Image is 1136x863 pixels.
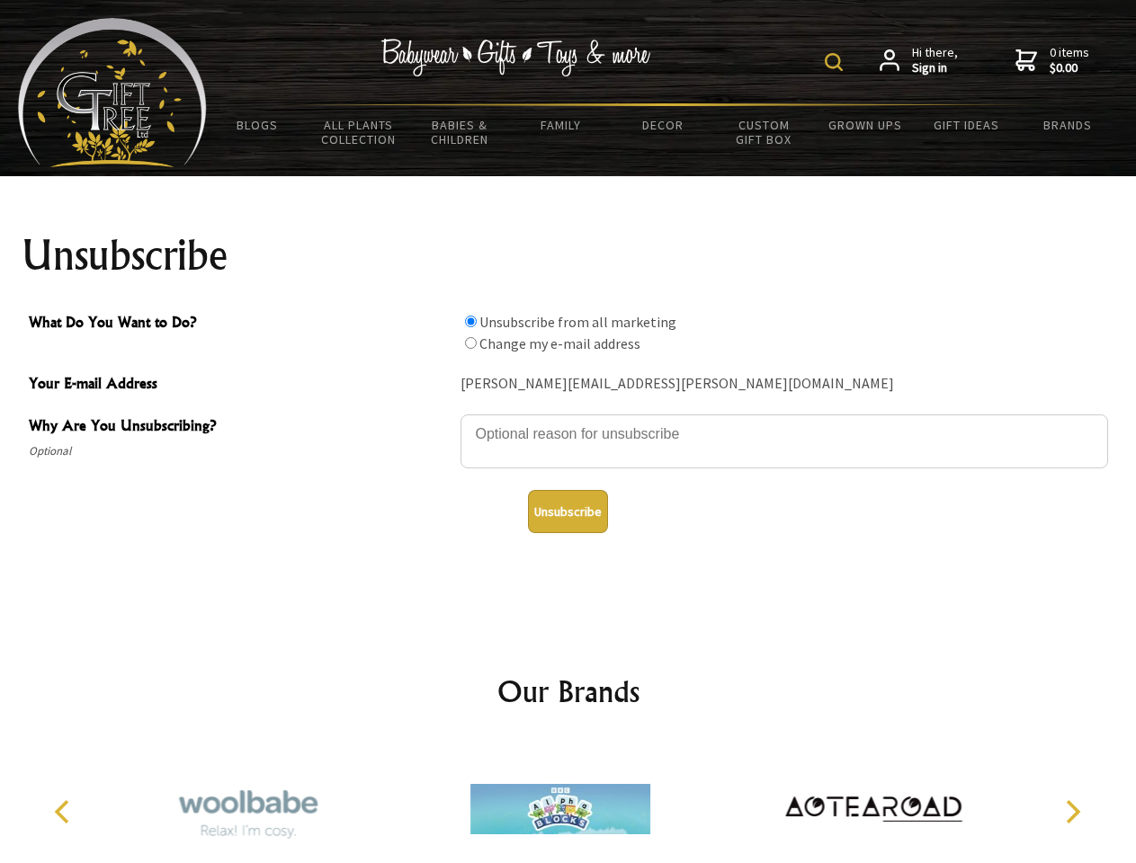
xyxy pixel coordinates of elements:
[880,45,958,76] a: Hi there,Sign in
[22,234,1115,277] h1: Unsubscribe
[912,60,958,76] strong: Sign in
[207,106,309,144] a: BLOGS
[18,18,207,167] img: Babyware - Gifts - Toys and more...
[479,334,640,352] label: Change my e-mail address
[1050,60,1089,76] strong: $0.00
[479,313,676,331] label: Unsubscribe from all marketing
[825,53,843,71] img: product search
[1017,106,1119,144] a: Brands
[1015,45,1089,76] a: 0 items$0.00
[912,45,958,76] span: Hi there,
[1052,792,1092,832] button: Next
[465,316,477,327] input: What Do You Want to Do?
[29,372,452,398] span: Your E-mail Address
[409,106,511,158] a: Babies & Children
[29,440,452,462] span: Optional
[29,311,452,337] span: What Do You Want to Do?
[29,414,452,440] span: Why Are You Unsubscribing?
[309,106,410,158] a: All Plants Collection
[45,792,85,832] button: Previous
[814,106,916,144] a: Grown Ups
[612,106,713,144] a: Decor
[528,490,608,533] button: Unsubscribe
[713,106,815,158] a: Custom Gift Box
[461,414,1108,468] textarea: Why Are You Unsubscribing?
[36,670,1101,713] h2: Our Brands
[511,106,613,144] a: Family
[916,106,1017,144] a: Gift Ideas
[1050,44,1089,76] span: 0 items
[461,370,1108,398] div: [PERSON_NAME][EMAIL_ADDRESS][PERSON_NAME][DOMAIN_NAME]
[465,337,477,349] input: What Do You Want to Do?
[381,39,651,76] img: Babywear - Gifts - Toys & more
